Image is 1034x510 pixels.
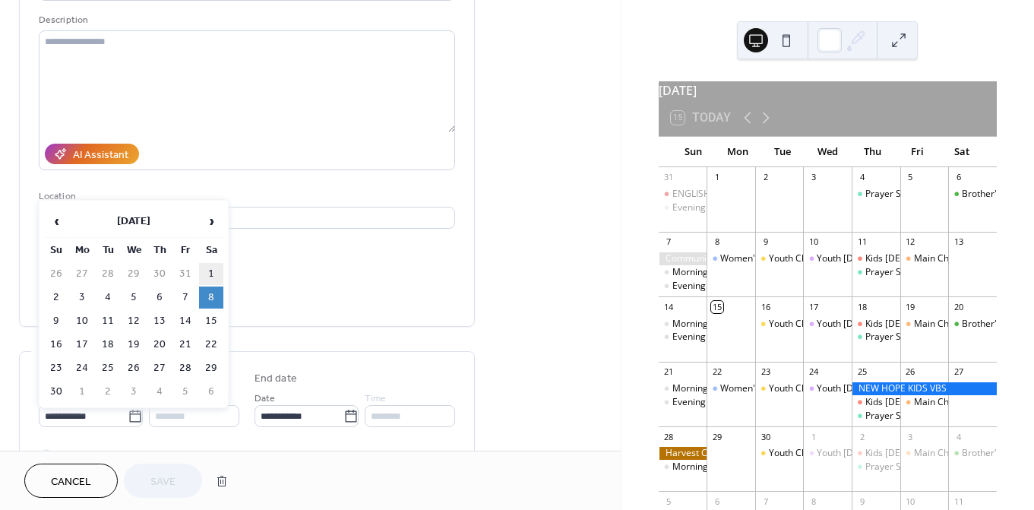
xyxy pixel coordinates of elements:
div: Youth Choir Practice [755,318,804,331]
div: Prayer Service [852,266,900,279]
td: 29 [199,357,223,379]
div: Description [39,12,452,28]
th: Tu [96,239,120,261]
td: 30 [147,263,172,285]
td: 23 [44,357,68,379]
div: Main Chior Practice [914,318,997,331]
td: 5 [173,381,198,403]
div: 23 [760,366,771,378]
div: Morning Service [672,318,742,331]
div: 10 [905,496,916,507]
div: 11 [856,236,868,248]
div: Youth [DEMOGRAPHIC_DATA] Study [817,447,969,460]
td: 16 [44,334,68,356]
div: Youth Choir Practice [755,382,804,395]
div: Morning Service [672,382,742,395]
div: 25 [856,366,868,378]
div: 30 [760,431,771,442]
div: 11 [953,496,964,507]
div: 16 [760,301,771,312]
div: Main Chior Practice [900,252,949,265]
div: Evening Service [672,280,739,293]
td: 12 [122,310,146,332]
td: 31 [173,263,198,285]
div: 2 [856,431,868,442]
div: Women's Prayer [707,252,755,265]
div: 3 [905,431,916,442]
div: Youth Choir Practice [755,252,804,265]
div: 14 [663,301,675,312]
div: Youth Bible Study [803,252,852,265]
div: Evening Service [659,396,707,409]
div: End date [255,371,297,387]
div: Youth Bible Study [803,318,852,331]
td: 21 [173,334,198,356]
td: 9 [44,310,68,332]
div: Youth Bible Study [803,382,852,395]
div: Morning Service [659,318,707,331]
div: Kids Bible School [852,252,900,265]
td: 4 [147,381,172,403]
div: 15 [711,301,723,312]
div: 12 [905,236,916,248]
td: 6 [147,287,172,309]
div: 10 [808,236,819,248]
div: Women's Prayer [707,382,755,395]
div: Thu [850,137,895,167]
div: Morning Service [659,461,707,474]
div: Kids [DEMOGRAPHIC_DATA] School [865,447,1016,460]
div: Kids [DEMOGRAPHIC_DATA] School [865,318,1016,331]
div: Evening Service [659,280,707,293]
div: ENGLISH Morning Service [659,188,707,201]
div: Main Chior Practice [900,396,949,409]
div: Prayer Service [852,410,900,423]
div: Main Chior Practice [914,447,997,460]
div: 8 [808,496,819,507]
div: Women's Prayer [720,252,790,265]
td: 4 [96,287,120,309]
div: 1 [711,172,723,183]
div: NEW HOPE KIDS VBS [852,382,997,395]
span: Time [365,391,386,407]
div: AI Assistant [73,147,128,163]
div: Youth Choir Practice [755,447,804,460]
div: 7 [663,236,675,248]
div: 21 [663,366,675,378]
div: Prayer Service [865,266,927,279]
div: 4 [856,172,868,183]
span: All day [57,447,84,463]
div: Brother's Prayer [962,188,1032,201]
td: 19 [122,334,146,356]
div: Evening Service [659,331,707,344]
div: 20 [953,301,964,312]
div: Morning Service [659,266,707,279]
div: Prayer Service [865,331,927,344]
div: Communion [659,252,707,265]
div: Main Chior Practice [900,318,949,331]
div: Tue [760,137,805,167]
div: Main Chior Practice [914,252,997,265]
div: Youth Choir Practice [769,447,855,460]
td: 5 [122,287,146,309]
a: Cancel [24,464,118,498]
div: Wed [805,137,850,167]
div: 9 [760,236,771,248]
div: Brother's Prayer [948,447,997,460]
div: Youth Choir Practice [769,252,855,265]
div: Youth [DEMOGRAPHIC_DATA] Study [817,382,969,395]
td: 18 [96,334,120,356]
td: 25 [96,357,120,379]
th: Fr [173,239,198,261]
div: Kids Bible School [852,318,900,331]
div: Sun [671,137,716,167]
th: [DATE] [70,205,198,238]
div: 7 [760,496,771,507]
div: 24 [808,366,819,378]
td: 17 [70,334,94,356]
td: 27 [70,263,94,285]
div: Kids [DEMOGRAPHIC_DATA] School [865,252,1016,265]
td: 28 [173,357,198,379]
div: Brother's Prayer [962,318,1032,331]
span: Cancel [51,474,91,490]
div: Morning Service [659,382,707,395]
